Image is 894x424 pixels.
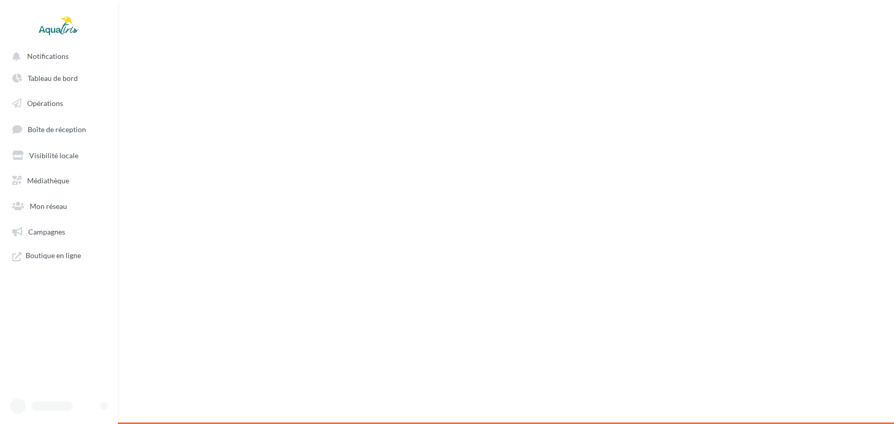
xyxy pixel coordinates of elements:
[6,93,112,114] a: Opérations
[6,196,112,217] a: Mon réseau
[28,227,65,236] span: Campagnes
[6,246,112,268] a: Boutique en ligne
[26,250,81,264] span: Boutique en ligne
[27,52,69,61] span: Notifications
[27,99,63,108] span: Opérations
[28,125,86,134] span: Boîte de réception
[6,170,112,192] a: Médiathèque
[29,151,78,159] span: Visibilité locale
[30,202,67,210] span: Mon réseau
[28,74,78,82] span: Tableau de bord
[6,118,112,140] a: Boîte de réception
[27,176,69,185] span: Médiathèque
[6,145,112,166] a: Visibilité locale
